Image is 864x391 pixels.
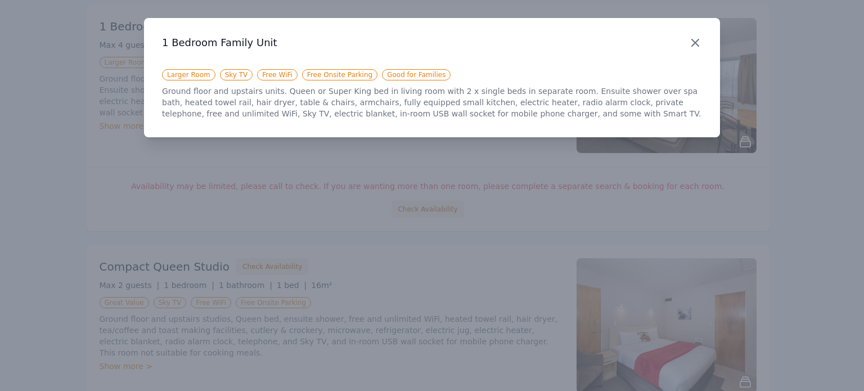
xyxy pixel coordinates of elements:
[162,86,702,119] p: Ground floor and upstairs units. Queen or Super King bed in living room with 2 x single beds in s...
[162,36,702,50] h3: 1 Bedroom Family Unit
[257,69,298,80] span: Free WiFi
[220,69,253,80] span: Sky TV
[162,69,215,80] span: Larger Room
[382,69,451,80] span: Good for Families
[302,69,377,80] span: Free Onsite Parking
